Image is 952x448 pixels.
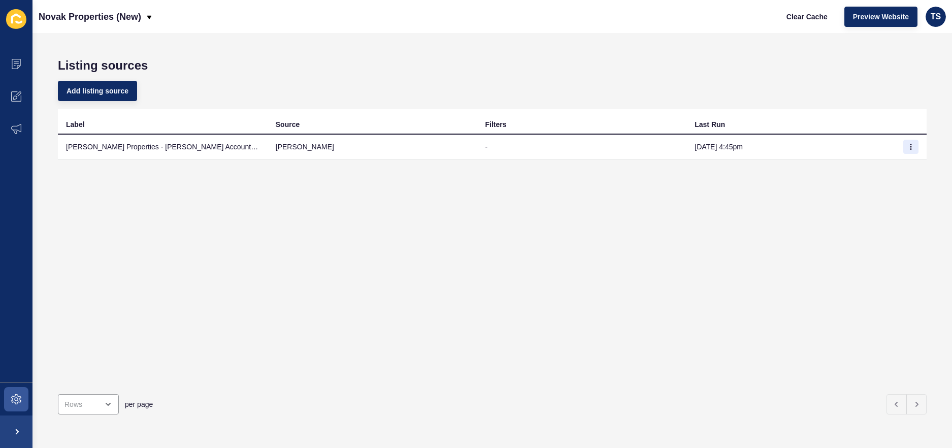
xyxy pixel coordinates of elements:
button: Preview Website [844,7,917,27]
div: Filters [485,119,507,130]
td: [PERSON_NAME] [268,135,477,159]
td: - [477,135,687,159]
button: Add listing source [58,81,137,101]
span: Preview Website [853,12,909,22]
div: Label [66,119,85,130]
h1: Listing sources [58,58,927,73]
div: Last Run [695,119,725,130]
button: Clear Cache [778,7,836,27]
span: Clear Cache [786,12,828,22]
td: [PERSON_NAME] Properties - [PERSON_NAME] Account ID: 944 [IMPORTED] [58,135,268,159]
div: Source [276,119,300,130]
td: [DATE] 4:45pm [686,135,896,159]
span: Add listing source [67,86,128,96]
span: per page [125,399,153,409]
div: open menu [58,394,119,414]
span: TS [931,12,941,22]
p: Novak Properties (New) [39,4,141,29]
